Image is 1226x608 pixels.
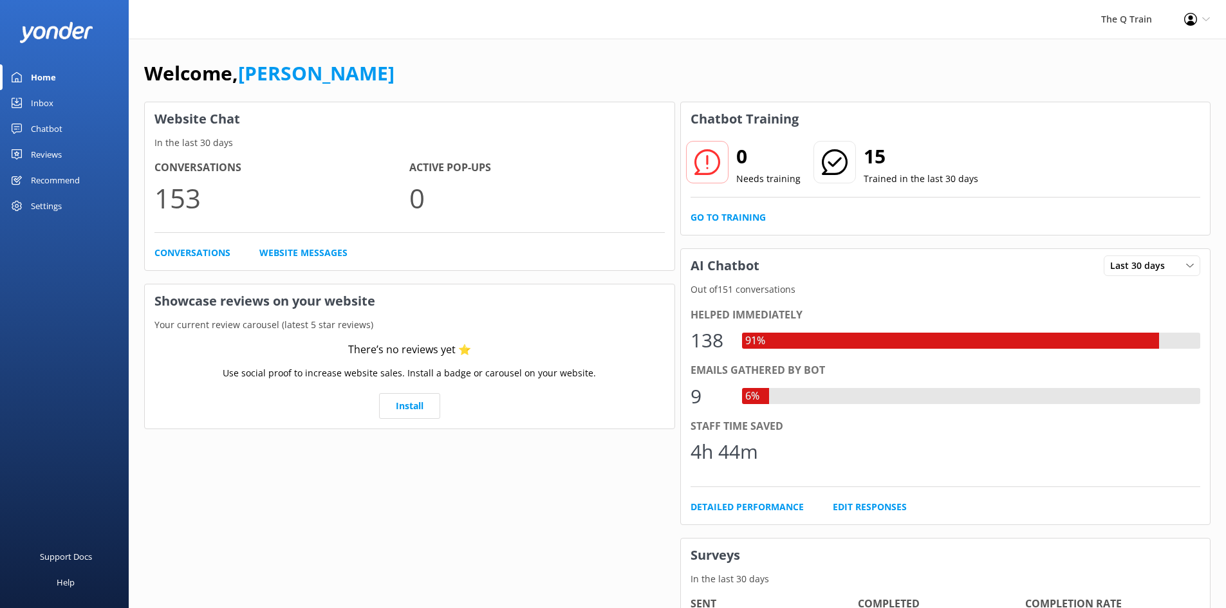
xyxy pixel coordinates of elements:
[154,246,230,260] a: Conversations
[691,210,766,225] a: Go to Training
[19,22,93,43] img: yonder-white-logo.png
[681,572,1211,586] p: In the last 30 days
[864,172,978,186] p: Trained in the last 30 days
[691,362,1201,379] div: Emails gathered by bot
[57,569,75,595] div: Help
[742,388,763,405] div: 6%
[379,393,440,419] a: Install
[833,500,907,514] a: Edit Responses
[238,60,395,86] a: [PERSON_NAME]
[154,160,409,176] h4: Conversations
[691,500,804,514] a: Detailed Performance
[40,544,92,569] div: Support Docs
[31,142,62,167] div: Reviews
[31,90,53,116] div: Inbox
[681,249,769,282] h3: AI Chatbot
[742,333,768,349] div: 91%
[409,176,664,219] p: 0
[691,418,1201,435] div: Staff time saved
[145,102,674,136] h3: Website Chat
[691,325,729,356] div: 138
[31,193,62,219] div: Settings
[144,58,395,89] h1: Welcome,
[681,102,808,136] h3: Chatbot Training
[145,284,674,318] h3: Showcase reviews on your website
[691,381,729,412] div: 9
[681,539,1211,572] h3: Surveys
[736,172,801,186] p: Needs training
[145,318,674,332] p: Your current review carousel (latest 5 star reviews)
[864,141,978,172] h2: 15
[348,342,471,358] div: There’s no reviews yet ⭐
[691,436,758,467] div: 4h 44m
[1110,259,1173,273] span: Last 30 days
[31,167,80,193] div: Recommend
[223,366,596,380] p: Use social proof to increase website sales. Install a badge or carousel on your website.
[31,116,62,142] div: Chatbot
[154,176,409,219] p: 153
[31,64,56,90] div: Home
[736,141,801,172] h2: 0
[409,160,664,176] h4: Active Pop-ups
[259,246,348,260] a: Website Messages
[691,307,1201,324] div: Helped immediately
[145,136,674,150] p: In the last 30 days
[681,282,1211,297] p: Out of 151 conversations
